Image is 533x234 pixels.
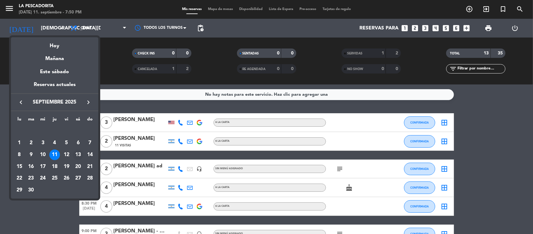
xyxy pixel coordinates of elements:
td: 8 de septiembre de 2025 [13,149,25,161]
div: 28 [85,173,95,184]
td: SEP. [13,125,96,137]
div: 21 [85,161,95,172]
button: keyboard_arrow_left [15,98,27,106]
div: 19 [61,161,72,172]
td: 19 de septiembre de 2025 [61,161,72,173]
td: 12 de septiembre de 2025 [61,149,72,161]
th: domingo [84,116,96,125]
td: 16 de septiembre de 2025 [25,161,37,173]
div: 14 [85,150,95,160]
div: 15 [14,161,25,172]
div: Reservas actuales [11,81,98,94]
td: 4 de septiembre de 2025 [49,137,61,149]
td: 23 de septiembre de 2025 [25,173,37,185]
td: 29 de septiembre de 2025 [13,184,25,196]
div: 17 [37,161,48,172]
div: 1 [14,138,25,148]
div: 20 [73,161,83,172]
div: 24 [37,173,48,184]
div: 23 [26,173,37,184]
td: 3 de septiembre de 2025 [37,137,49,149]
th: miércoles [37,116,49,125]
div: Hoy [11,37,98,50]
div: 4 [49,138,60,148]
td: 11 de septiembre de 2025 [49,149,61,161]
div: 30 [26,185,37,196]
td: 5 de septiembre de 2025 [61,137,72,149]
td: 17 de septiembre de 2025 [37,161,49,173]
td: 20 de septiembre de 2025 [72,161,84,173]
td: 26 de septiembre de 2025 [61,173,72,185]
td: 30 de septiembre de 2025 [25,184,37,196]
td: 13 de septiembre de 2025 [72,149,84,161]
div: 18 [49,161,60,172]
td: 25 de septiembre de 2025 [49,173,61,185]
div: Este sábado [11,63,98,81]
td: 10 de septiembre de 2025 [37,149,49,161]
i: keyboard_arrow_left [17,99,25,106]
div: 22 [14,173,25,184]
td: 27 de septiembre de 2025 [72,173,84,185]
div: 9 [26,150,37,160]
span: septiembre 2025 [27,98,83,106]
div: 26 [61,173,72,184]
div: 12 [61,150,72,160]
button: keyboard_arrow_right [83,98,94,106]
div: 2 [26,138,37,148]
div: 16 [26,161,37,172]
td: 22 de septiembre de 2025 [13,173,25,185]
div: 8 [14,150,25,160]
td: 21 de septiembre de 2025 [84,161,96,173]
th: viernes [61,116,72,125]
div: Mañana [11,50,98,63]
td: 2 de septiembre de 2025 [25,137,37,149]
div: 3 [37,138,48,148]
div: 7 [85,138,95,148]
td: 6 de septiembre de 2025 [72,137,84,149]
div: 25 [49,173,60,184]
div: 10 [37,150,48,160]
div: 6 [73,138,83,148]
td: 28 de septiembre de 2025 [84,173,96,185]
th: lunes [13,116,25,125]
td: 14 de septiembre de 2025 [84,149,96,161]
div: 11 [49,150,60,160]
th: jueves [49,116,61,125]
th: sábado [72,116,84,125]
div: 27 [73,173,83,184]
th: martes [25,116,37,125]
td: 7 de septiembre de 2025 [84,137,96,149]
td: 1 de septiembre de 2025 [13,137,25,149]
div: 5 [61,138,72,148]
i: keyboard_arrow_right [85,99,92,106]
td: 15 de septiembre de 2025 [13,161,25,173]
td: 18 de septiembre de 2025 [49,161,61,173]
td: 24 de septiembre de 2025 [37,173,49,185]
div: 29 [14,185,25,196]
div: 13 [73,150,83,160]
td: 9 de septiembre de 2025 [25,149,37,161]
